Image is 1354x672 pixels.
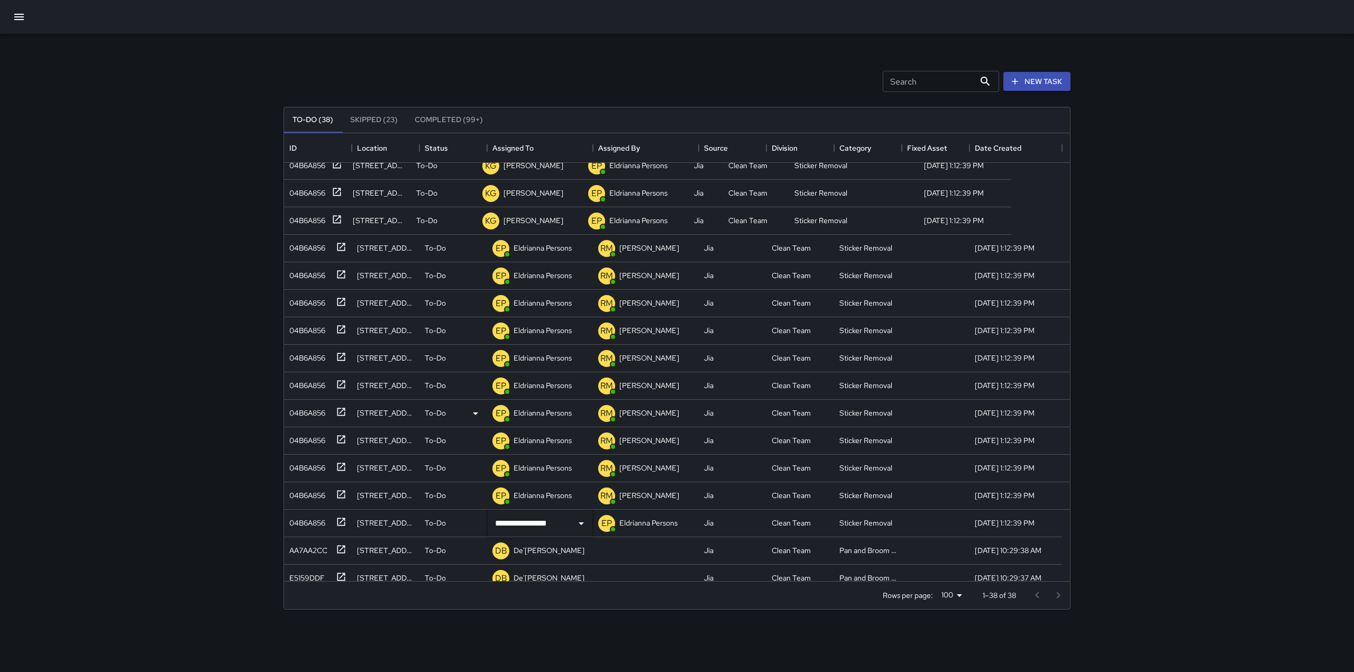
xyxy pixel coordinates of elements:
div: AA7AA2CC [285,541,327,556]
div: 04B6A856 [285,266,325,281]
div: 7/30/2025, 1:12:39 PM [975,380,1035,391]
div: Jia [704,325,713,336]
div: Clean Team [772,518,811,528]
p: To-Do [416,215,437,226]
div: 7/30/2025, 1:12:39 PM [975,325,1035,336]
p: RM [600,270,613,282]
p: [PERSON_NAME] [619,463,679,473]
div: Jia [704,463,713,473]
p: To-Do [425,243,446,253]
p: Eldrianna Persons [619,518,678,528]
div: 04B6A856 [285,238,325,253]
p: To-Do [425,545,446,556]
div: Category [834,133,902,163]
p: [PERSON_NAME] [619,298,679,308]
p: RM [600,380,613,392]
div: Sticker Removal [839,353,892,363]
p: RM [600,407,613,420]
div: Fixed Asset [902,133,969,163]
div: 7/30/2025, 1:12:39 PM [975,243,1035,253]
div: 44 Montgomery Street [357,408,414,418]
div: Jia [704,380,713,391]
p: To-Do [425,408,446,418]
p: RM [600,435,613,447]
div: Jia [694,188,703,198]
p: [PERSON_NAME] [504,215,563,226]
div: ID [284,133,352,163]
div: Jia [704,243,713,253]
div: Jia [704,353,713,363]
p: To-Do [425,490,446,501]
div: Sticker Removal [794,215,847,226]
div: Clean Team [772,435,811,446]
div: Division [772,133,798,163]
p: Eldrianna Persons [609,215,667,226]
p: DB [495,545,507,557]
div: 44 Montgomery Street [357,490,414,501]
p: [PERSON_NAME] [619,408,679,418]
button: New Task [1003,72,1071,91]
button: Completed (99+) [406,107,491,133]
p: Eldrianna Persons [514,353,572,363]
div: Jia [704,435,713,446]
p: [PERSON_NAME] [619,353,679,363]
div: Assigned To [492,133,534,163]
p: EP [601,517,612,530]
div: Sticker Removal [839,325,892,336]
div: Date Created [969,133,1062,163]
div: Pan and Broom Block Faces [839,545,896,556]
div: Assigned By [593,133,699,163]
div: Source [704,133,728,163]
p: EP [591,215,602,227]
div: 44 Montgomery Street [357,298,414,308]
div: 44 Montgomery Street [353,215,406,226]
p: [PERSON_NAME] [619,435,679,446]
p: Eldrianna Persons [514,408,572,418]
div: Sticker Removal [839,463,892,473]
p: Rows per page: [883,590,933,601]
div: 498 Jackson Street [357,545,414,556]
p: To-Do [425,435,446,446]
div: 7/30/2025, 1:12:39 PM [975,298,1035,308]
p: [PERSON_NAME] [619,380,679,391]
div: Clean Team [772,270,811,281]
div: 7/22/2025, 10:29:37 AM [975,573,1041,583]
p: Eldrianna Persons [609,188,667,198]
div: 7/30/2025, 1:12:39 PM [975,270,1035,281]
div: Clean Team [728,215,767,226]
div: Category [839,133,871,163]
div: 04B6A856 [285,486,325,501]
div: 498 Jackson Street [357,573,414,583]
p: To-Do [425,270,446,281]
div: Sticker Removal [794,188,847,198]
p: [PERSON_NAME] [504,160,563,171]
div: 44 Montgomery Street [357,353,414,363]
p: Eldrianna Persons [514,298,572,308]
p: KG [485,187,497,200]
div: 04B6A856 [285,431,325,446]
div: 44 Montgomery Street [357,463,414,473]
div: ID [289,133,297,163]
p: RM [600,462,613,475]
div: Sticker Removal [839,408,892,418]
div: Assigned By [598,133,640,163]
p: KG [485,215,497,227]
div: Location [352,133,419,163]
div: Status [419,133,487,163]
div: 7/22/2025, 10:29:38 AM [975,545,1041,556]
p: EP [496,407,506,420]
div: Assigned To [487,133,593,163]
p: RM [600,352,613,365]
div: 04B6A856 [285,156,325,171]
div: 7/30/2025, 1:12:39 PM [975,408,1035,418]
button: To-Do (38) [284,107,342,133]
div: Jia [704,298,713,308]
p: EP [496,490,506,502]
div: Jia [704,490,713,501]
p: Eldrianna Persons [514,380,572,391]
div: 7/30/2025, 1:12:39 PM [924,160,984,171]
div: 04B6A856 [285,211,325,226]
p: EP [496,435,506,447]
div: E5159DDF [285,568,325,583]
div: 7/30/2025, 1:12:39 PM [975,518,1035,528]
